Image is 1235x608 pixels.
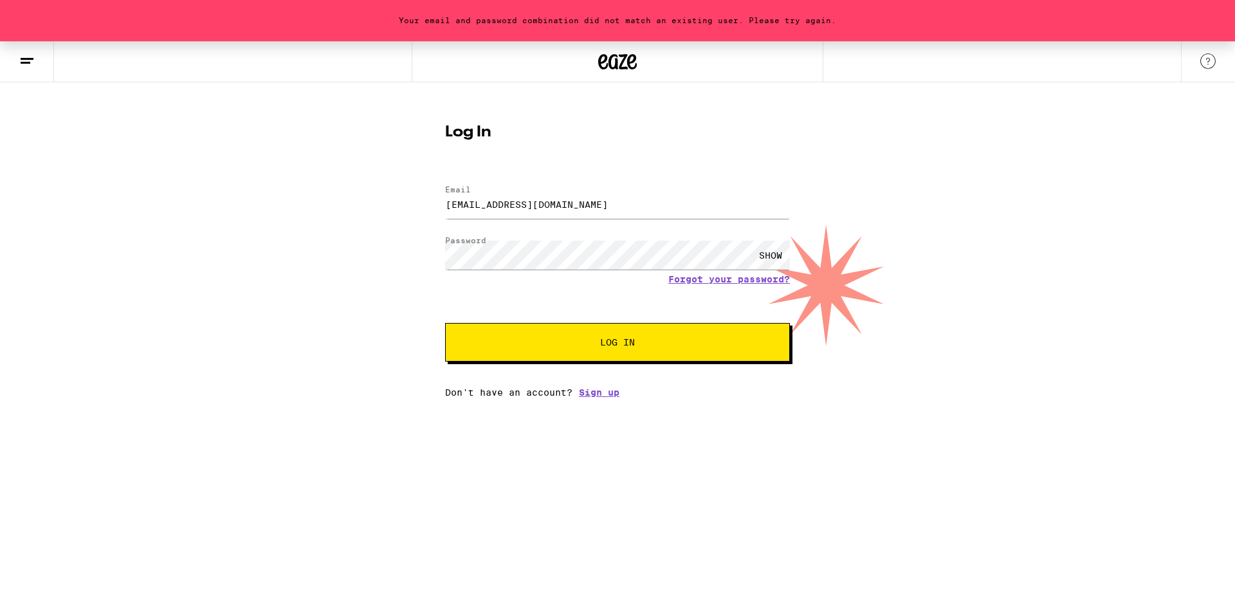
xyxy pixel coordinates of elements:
[445,387,790,398] div: Don't have an account?
[445,190,790,219] input: Email
[445,236,486,244] label: Password
[600,338,635,347] span: Log In
[445,125,790,140] h1: Log In
[445,323,790,362] button: Log In
[751,241,790,270] div: SHOW
[579,387,619,398] a: Sign up
[668,274,790,284] a: Forgot your password?
[445,185,471,194] label: Email
[8,9,93,19] span: Hi. Need any help?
